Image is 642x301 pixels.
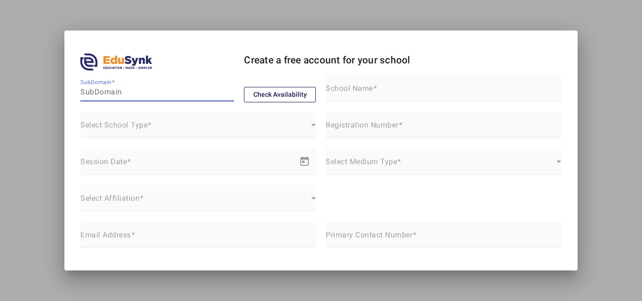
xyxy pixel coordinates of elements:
mat-label: School Name [326,84,373,93]
img: edusynk.png [80,54,152,70]
mat-label: Select Affiliation [80,193,140,202]
mat-label: Session Date [80,157,127,166]
input: SubDomain [80,86,234,98]
mat-label: Select Medium Type [326,157,397,166]
mat-label: Primary Contact Number [326,230,413,239]
iframe: reCAPTCHA [80,258,223,295]
input: Enter NA if not applicable [326,123,561,134]
input: School Name [326,86,561,98]
input: Primary Contact Number [326,233,561,244]
mat-label: Select School Type [80,120,148,129]
mat-label: Registration Number [326,120,399,129]
button: Check Availability [244,87,316,103]
input: name@work-email.com [80,233,316,244]
input: End date [125,160,228,171]
mat-label: SubDomain [80,79,111,85]
h4: Create a free account for your school [244,54,479,66]
mat-label: Email Address [80,230,131,239]
input: Start date [80,160,115,171]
